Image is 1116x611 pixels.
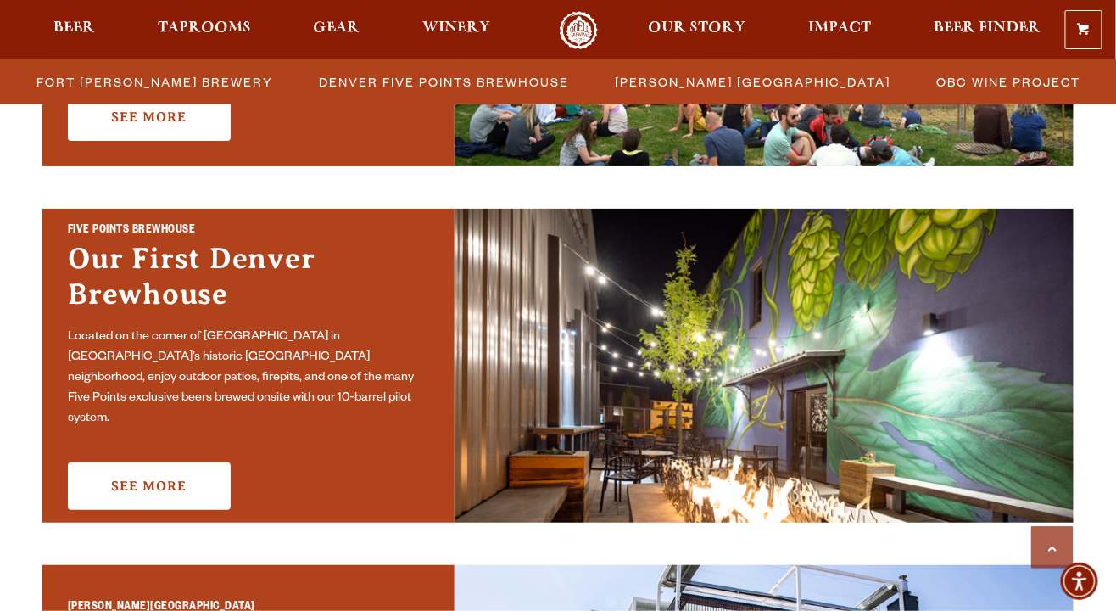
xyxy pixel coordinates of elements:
h3: Our First Denver Brewhouse [68,241,429,321]
span: OBC Wine Project [937,70,1081,94]
span: Denver Five Points Brewhouse [320,70,570,94]
span: Impact [808,21,871,35]
a: Beer [42,11,106,49]
span: Our Story [649,21,746,35]
span: Taprooms [158,21,251,35]
a: Beer Finder [923,11,1052,49]
span: [PERSON_NAME] [GEOGRAPHIC_DATA] [616,70,891,94]
a: See More [68,462,231,510]
span: Beer Finder [934,21,1041,35]
a: Gear [303,11,371,49]
span: Fort [PERSON_NAME] Brewery [37,70,274,94]
img: Promo Card Aria Label' [455,209,1074,523]
span: Beer [53,21,95,35]
p: Located on the corner of [GEOGRAPHIC_DATA] in [GEOGRAPHIC_DATA]’s historic [GEOGRAPHIC_DATA] neig... [68,328,429,429]
a: Impact [797,11,882,49]
a: Odell Home [547,11,611,49]
span: Gear [314,21,360,35]
a: Denver Five Points Brewhouse [310,70,578,94]
a: Scroll to top [1031,526,1074,569]
span: Winery [422,21,490,35]
a: Fort [PERSON_NAME] Brewery [27,70,282,94]
a: Taprooms [147,11,262,49]
a: See More [68,93,231,141]
a: OBC Wine Project [927,70,1090,94]
h2: Five Points Brewhouse [68,222,429,242]
div: Accessibility Menu [1061,563,1098,600]
a: [PERSON_NAME] [GEOGRAPHIC_DATA] [605,70,900,94]
a: Our Story [638,11,757,49]
a: Winery [411,11,501,49]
